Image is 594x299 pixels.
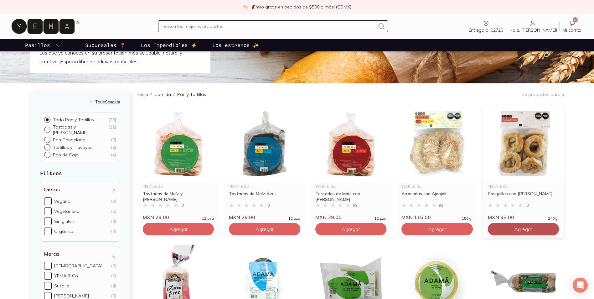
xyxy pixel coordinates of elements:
p: Los que ya conoces en su presentación más saludable, natural y nutritiva. ¡Espacio libre de aditi... [39,48,201,66]
a: 14Mi carrito [560,20,584,33]
div: Vegetariana [54,208,80,214]
div: YEMA & Co [54,273,78,279]
p: Pan Congelado [53,137,85,143]
span: Agregar [256,226,274,232]
div: Tostadas de Maíz con [PERSON_NAME] [315,191,386,202]
div: Sin gluten [54,218,74,224]
button: Agregar [229,223,300,235]
div: ( 12 ) [108,124,116,135]
button: Agregar [143,223,214,235]
strong: Filtros [40,170,62,176]
img: Arracadas con Ajonjolí [396,105,478,182]
p: Todo Pan y Tortillas [53,117,94,123]
div: Orgánica [54,228,73,234]
a: Los estrenos ✨ [211,39,261,51]
img: Tostadas de Maiz con Nopal [138,105,219,182]
button: Agregar [488,223,559,235]
span: ( 0 ) [525,203,529,207]
p: Pan y Tortillas [177,91,206,97]
div: (4) [111,218,116,224]
div: YEMA & Co [401,185,473,188]
span: 12 pza [288,217,300,220]
span: MXN 95.00 [488,214,514,220]
div: YEMA & Co [488,185,559,188]
input: Sin gluten(4) [44,218,52,225]
div: Tostadas de Maíz Azul [229,191,300,202]
a: Los Imperdibles ⚡️ [140,39,199,51]
span: MXN 115.00 [401,214,431,220]
p: 26 productos para ti [522,92,564,97]
span: 14 [573,17,578,22]
span: / [148,91,154,97]
img: check [243,4,248,10]
div: ( 4 ) [111,152,116,158]
img: Tostadas de Maíz Azul [224,105,305,182]
a: Tostadas de Maíz y LinazaYEMA & CoTostadas de Maíz con [PERSON_NAME](0)MXN 29.0012 pza [310,105,391,220]
span: / [171,91,177,97]
a: Comida [154,92,171,97]
a: ← TodoComida [40,98,120,105]
span: MXN 29.00 [143,214,169,220]
div: Tostadas de Maíz y [PERSON_NAME] [143,191,214,202]
input: Vegana(9) [44,197,52,205]
div: (9) [111,198,116,204]
h4: Dietas [44,186,60,192]
a: Inicio [138,92,148,97]
span: Entrega a: 02720 [468,27,503,33]
span: Agregar [342,226,360,232]
button: Agregar [315,223,386,235]
div: YEMA & Co [229,185,300,188]
span: ( 0 ) [353,203,357,207]
div: Open Intercom Messenger [573,278,588,293]
input: Vegetariana(6) [44,207,52,215]
div: ( 6 ) [111,137,116,143]
button: Agregar [401,223,473,235]
p: Tortillas y Tlacoyos [53,144,92,150]
h4: Marca [44,251,59,257]
div: (6) [111,208,116,214]
p: Los estrenos ✨ [212,41,259,49]
span: Agregar [428,226,446,232]
p: Los Imperdibles ⚡️ [141,41,197,49]
span: Agregar [169,226,188,232]
div: (6) [111,263,116,269]
input: Orgánica(3) [44,228,52,235]
span: ¡Hola, [PERSON_NAME]! [509,27,557,33]
span: ( 0 ) [180,203,184,207]
a: Sucursales 📍 [84,39,127,51]
div: [PERSON_NAME] [54,293,89,299]
p: Pan de Caja [53,152,79,158]
a: Rosquillas con AnísYEMA & CoRosquillas con [PERSON_NAME](0)MXN 95.00240 gr [483,105,564,220]
input: YEMA & Co(5) [44,272,52,280]
span: Agregar [514,226,532,232]
img: Tostadas de Maíz y Linaza [310,105,391,182]
img: Rosquillas con Anís [483,105,564,182]
a: ¡Hola, [PERSON_NAME]! [506,20,560,33]
span: ( 0 ) [266,203,271,207]
span: Mi carrito [562,27,581,33]
a: Arracadas con AjonjolíYEMA & CoArracadas con Ajonjolí(0)MXN 115.00150 gr [396,105,478,220]
div: (3) [111,293,116,299]
a: Tostadas de Maiz con NopalYEMA & CoTostadas de Maíz y [PERSON_NAME](0)MXN 29.0012 pza [138,105,219,220]
span: 150 gr [462,217,473,220]
span: 12 pza [374,217,386,220]
div: Rosquillas con [PERSON_NAME] [488,191,559,202]
h5: ← Todo Comida [40,98,120,105]
div: ( 26 ) [108,117,116,123]
p: Tostadas y [PERSON_NAME] [53,124,108,135]
input: Susalia(4) [44,282,52,290]
a: Entrega a: 02720 [466,20,506,33]
span: MXN 29.00 [229,214,255,220]
span: MXN 29.00 [315,214,342,220]
span: 12 pza [202,217,214,220]
div: (4) [111,283,116,289]
span: ( 0 ) [439,203,443,207]
p: ¡Envío gratis en pedidos de $500 o más! (CDMX) [252,4,351,10]
div: (3) [111,228,116,234]
div: (5) [111,273,116,279]
p: Pasillos [25,41,50,49]
div: [DEMOGRAPHIC_DATA] [54,263,102,269]
span: 240 gr [548,217,559,220]
input: [DEMOGRAPHIC_DATA](6) [44,262,52,270]
div: Dietas [40,182,120,242]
